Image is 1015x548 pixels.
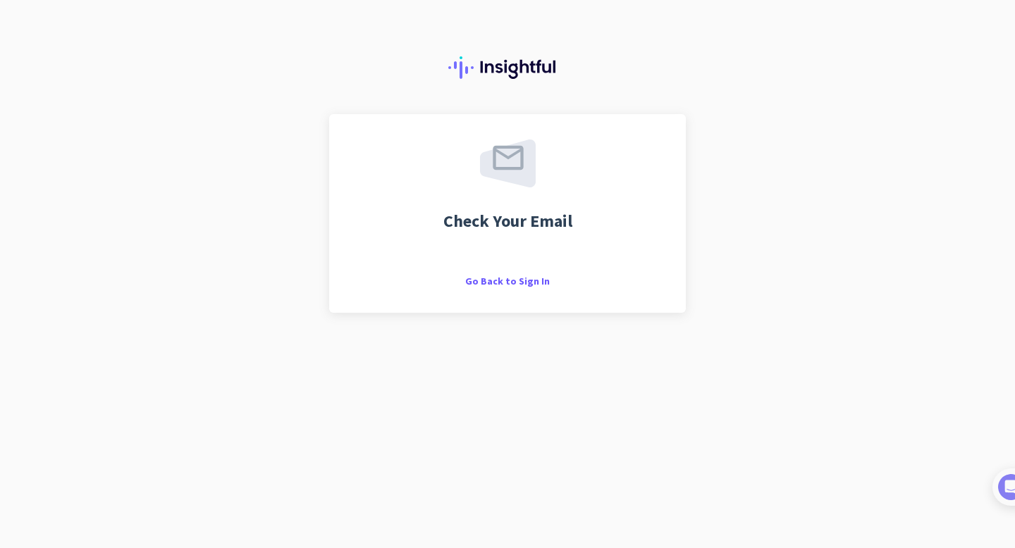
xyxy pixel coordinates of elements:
[448,56,567,79] img: Insightful
[465,275,550,287] span: Go Back to Sign In
[407,238,608,248] span: We have sent a verification link to your email.
[443,213,572,230] span: Check Your Email
[480,139,536,187] img: email-sent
